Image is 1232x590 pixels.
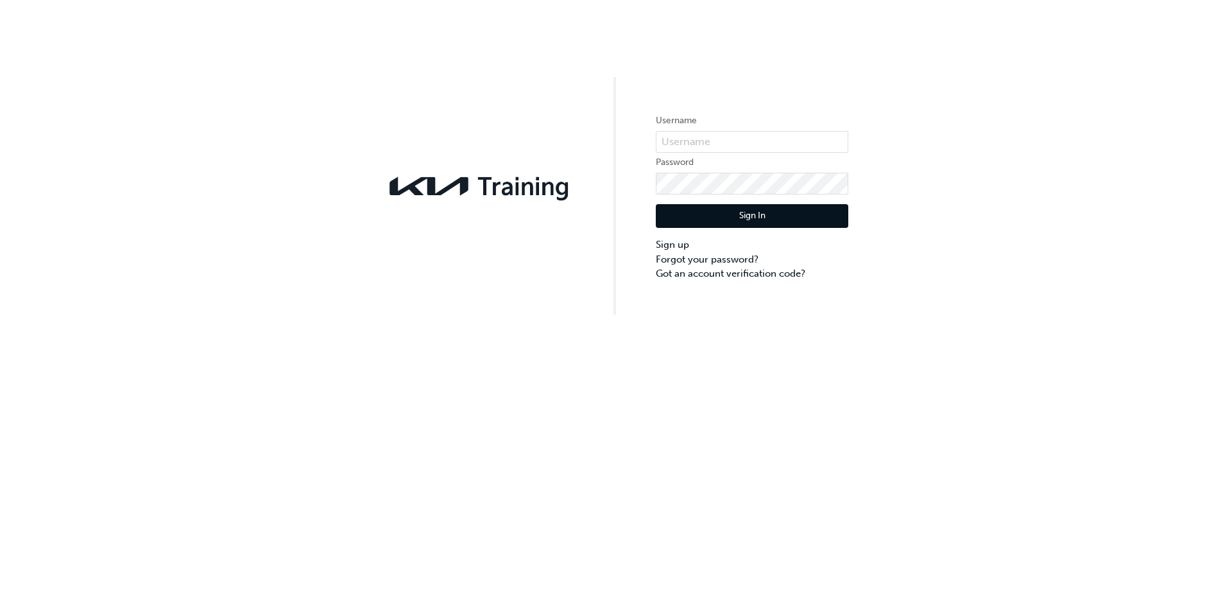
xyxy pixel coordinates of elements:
a: Forgot your password? [656,252,848,267]
input: Username [656,131,848,153]
button: Sign In [656,204,848,229]
label: Username [656,113,848,128]
img: kia-training [384,169,576,204]
a: Got an account verification code? [656,266,848,281]
a: Sign up [656,238,848,252]
label: Password [656,155,848,170]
